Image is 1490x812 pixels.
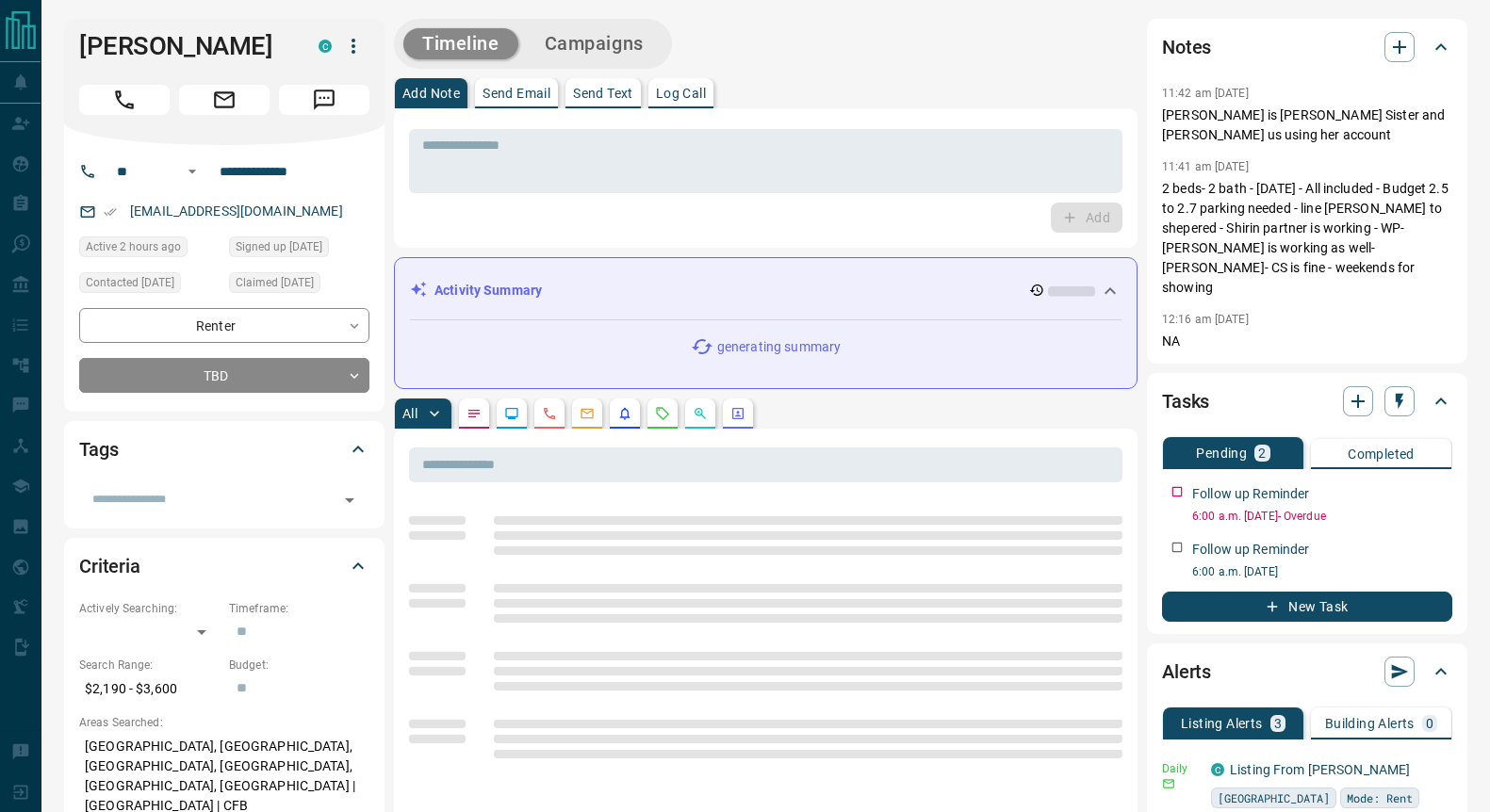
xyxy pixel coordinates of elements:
[1162,179,1452,298] p: 2 beds- 2 bath - [DATE] - All included - Budget 2.5 to 2.7 parking needed - line [PERSON_NAME] to...
[79,236,220,263] div: Wed Aug 13 2025
[1211,763,1224,776] div: condos.ca
[402,87,460,100] p: Add Note
[1162,657,1211,687] h2: Alerts
[1192,563,1452,580] p: 6:00 a.m. [DATE]
[617,406,632,421] svg: Listing Alerts
[1162,160,1249,173] p: 11:41 am [DATE]
[1196,447,1247,460] p: Pending
[467,406,482,421] svg: Notes
[79,427,369,472] div: Tags
[179,85,270,115] span: Email
[79,714,369,731] p: Areas Searched:
[86,237,181,256] span: Active 2 hours ago
[504,406,519,421] svg: Lead Browsing Activity
[336,487,363,513] button: Open
[1162,24,1452,70] div: Notes
[86,273,174,292] span: Contacted [DATE]
[1348,447,1415,461] p: Completed
[1192,484,1309,504] p: Follow up Reminder
[655,406,670,421] svg: Requests
[434,281,542,300] p: Activity Summary
[483,87,550,100] p: Send Email
[229,236,369,263] div: Sun Jun 08 2025
[236,273,314,292] span: Claimed [DATE]
[693,406,708,421] svg: Opportunities
[79,551,140,581] h2: Criteria
[526,28,663,59] button: Campaigns
[730,406,745,421] svg: Agent Actions
[229,657,369,674] p: Budget:
[1347,788,1413,807] span: Mode: Rent
[79,544,369,589] div: Criteria
[79,600,220,617] p: Actively Searching:
[1162,592,1452,622] button: New Task
[79,674,220,705] p: $2,190 - $3,600
[1192,508,1452,525] p: 6:00 a.m. [DATE] - Overdue
[130,203,343,219] a: [EMAIL_ADDRESS][DOMAIN_NAME]
[580,406,595,421] svg: Emails
[79,85,170,115] span: Call
[79,358,369,393] div: TBD
[573,87,633,100] p: Send Text
[402,407,418,420] p: All
[1274,717,1282,730] p: 3
[229,600,369,617] p: Timeframe:
[1162,379,1452,424] div: Tasks
[1162,106,1452,145] p: [PERSON_NAME] is [PERSON_NAME] Sister and [PERSON_NAME] us using her account
[1325,717,1415,730] p: Building Alerts
[1162,313,1249,326] p: 12:16 am [DATE]
[1426,717,1433,730] p: 0
[319,40,332,53] div: condos.ca
[79,272,220,299] div: Thu Jun 12 2025
[1181,717,1263,730] p: Listing Alerts
[1162,32,1211,62] h2: Notes
[1162,332,1452,351] p: NA
[717,337,841,357] p: generating summary
[104,205,117,219] svg: Email Verified
[542,406,557,421] svg: Calls
[1162,760,1200,777] p: Daily
[656,87,706,100] p: Log Call
[236,237,322,256] span: Signed up [DATE]
[1162,386,1209,416] h2: Tasks
[79,308,369,343] div: Renter
[181,160,204,183] button: Open
[1230,762,1410,777] a: Listing From [PERSON_NAME]
[279,85,369,115] span: Message
[1162,777,1175,790] svg: Email
[79,31,290,61] h1: [PERSON_NAME]
[403,28,518,59] button: Timeline
[79,434,118,464] h2: Tags
[1162,87,1249,100] p: 11:42 am [DATE]
[229,272,369,299] div: Thu Jun 12 2025
[1218,788,1330,807] span: [GEOGRAPHIC_DATA]
[1192,540,1309,560] p: Follow up Reminder
[410,273,1122,308] div: Activity Summary
[1258,447,1266,460] p: 2
[79,657,220,674] p: Search Range:
[1162,649,1452,694] div: Alerts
